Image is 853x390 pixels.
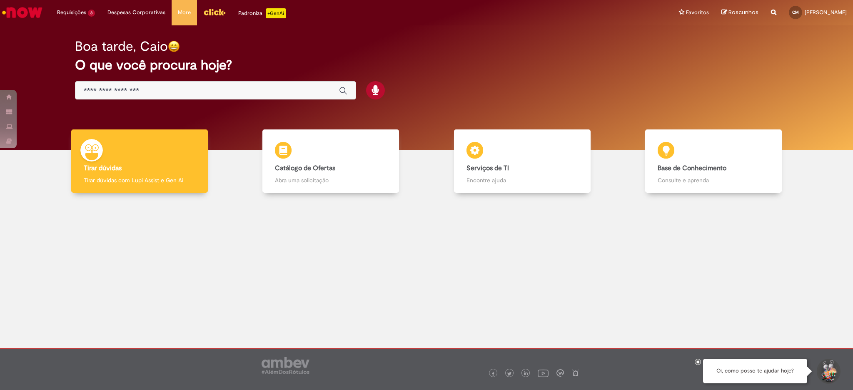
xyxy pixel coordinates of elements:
span: Rascunhos [728,8,758,16]
img: click_logo_yellow_360x200.png [203,6,226,18]
img: logo_footer_youtube.png [538,368,549,378]
span: More [178,8,191,17]
p: Tirar dúvidas com Lupi Assist e Gen Ai [84,176,195,184]
h2: Boa tarde, Caio [75,39,168,54]
a: Catálogo de Ofertas Abra uma solicitação [235,129,427,193]
p: Consulte e aprenda [658,176,769,184]
p: +GenAi [266,8,286,18]
p: Abra uma solicitação [275,176,387,184]
img: logo_footer_ambev_rotulo_gray.png [262,357,309,374]
a: Rascunhos [721,9,758,17]
b: Tirar dúvidas [84,164,122,172]
a: Base de Conhecimento Consulte e aprenda [618,129,810,193]
span: Requisições [57,8,86,17]
img: logo_footer_twitter.png [507,372,511,376]
b: Base de Conhecimento [658,164,726,172]
img: logo_footer_workplace.png [556,369,564,377]
b: Catálogo de Ofertas [275,164,335,172]
span: 3 [88,10,95,17]
button: Iniciar Conversa de Suporte [816,359,841,384]
div: Oi, como posso te ajudar hoje? [703,359,807,383]
img: logo_footer_facebook.png [491,372,495,376]
img: logo_footer_naosei.png [572,369,579,377]
a: Tirar dúvidas Tirar dúvidas com Lupi Assist e Gen Ai [44,129,235,193]
h2: O que você procura hoje? [75,58,778,72]
span: Favoritos [686,8,709,17]
p: Encontre ajuda [466,176,578,184]
img: logo_footer_linkedin.png [524,371,528,376]
span: CM [792,10,799,15]
span: Despesas Corporativas [107,8,165,17]
img: ServiceNow [1,4,44,21]
div: Padroniza [238,8,286,18]
span: [PERSON_NAME] [805,9,847,16]
img: happy-face.png [168,40,180,52]
b: Serviços de TI [466,164,509,172]
a: Serviços de TI Encontre ajuda [426,129,618,193]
